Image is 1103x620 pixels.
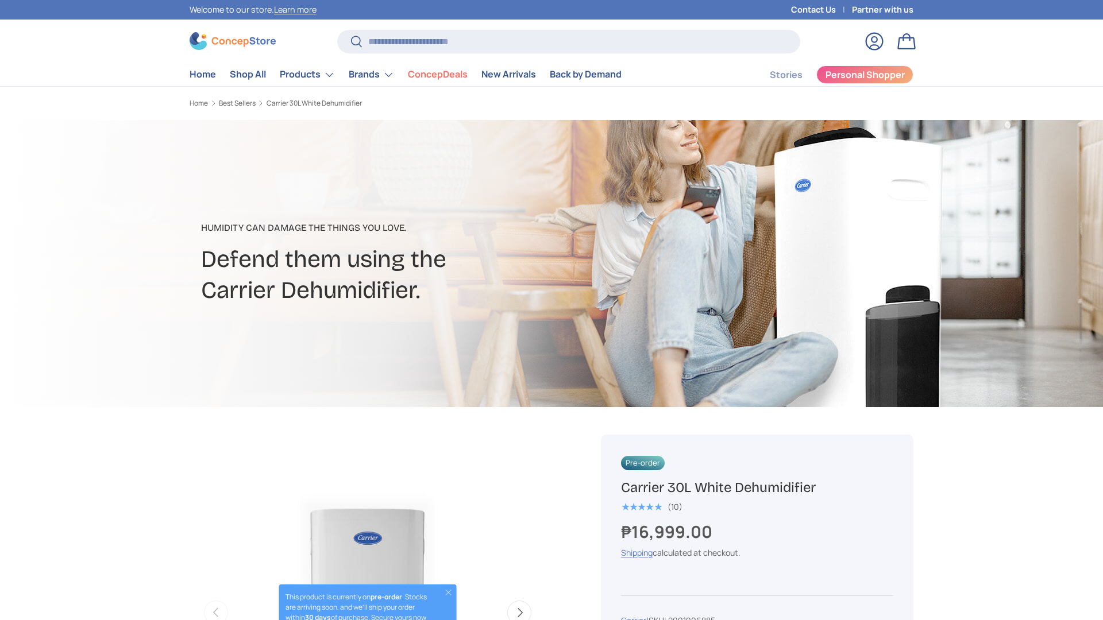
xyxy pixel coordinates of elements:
[219,100,256,107] a: Best Sellers
[816,65,913,84] a: Personal Shopper
[826,70,905,79] span: Personal Shopper
[273,63,342,86] summary: Products
[621,499,682,512] a: 5.0 out of 5.0 stars (10)
[201,221,642,235] p: Humidity can damage the things you love.
[791,3,852,16] a: Contact Us
[408,63,468,86] a: ConcepDeals
[267,100,362,107] a: Carrier 30L White Dehumidifier
[190,63,216,86] a: Home
[190,98,573,108] nav: Breadcrumbs
[852,3,913,16] a: Partner with us
[770,64,803,86] a: Stories
[230,63,266,86] a: Shop All
[742,63,913,86] nav: Secondary
[668,502,682,511] div: (10)
[481,63,536,86] a: New Arrivals
[190,32,276,50] img: ConcepStore
[280,63,335,86] a: Products
[621,456,665,470] span: Pre-order
[621,547,893,559] div: calculated at checkout.
[190,63,622,86] nav: Primary
[621,547,653,558] a: Shipping
[201,244,642,306] h2: Defend them using the Carrier Dehumidifier.
[371,592,402,602] strong: pre-order
[621,501,662,513] span: ★★★★★
[621,520,715,543] strong: ₱16,999.00
[190,100,208,107] a: Home
[621,479,893,497] h1: Carrier 30L White Dehumidifier
[550,63,622,86] a: Back by Demand
[190,3,317,16] p: Welcome to our store.
[342,63,401,86] summary: Brands
[621,502,662,512] div: 5.0 out of 5.0 stars
[349,63,394,86] a: Brands
[274,4,317,15] a: Learn more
